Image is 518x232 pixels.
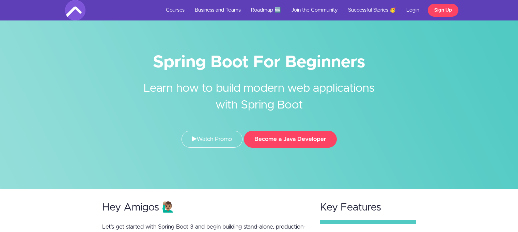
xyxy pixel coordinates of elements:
[320,202,416,213] h2: Key Features
[428,4,458,17] a: Sign Up
[131,70,387,114] h2: Learn how to build modern web applications with Spring Boot
[65,55,453,70] h1: Spring Boot For Beginners
[244,131,337,148] button: Become a Java Developer
[102,202,307,213] h2: Hey Amigos 🙋🏽‍♂️
[182,131,242,148] a: Watch Promo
